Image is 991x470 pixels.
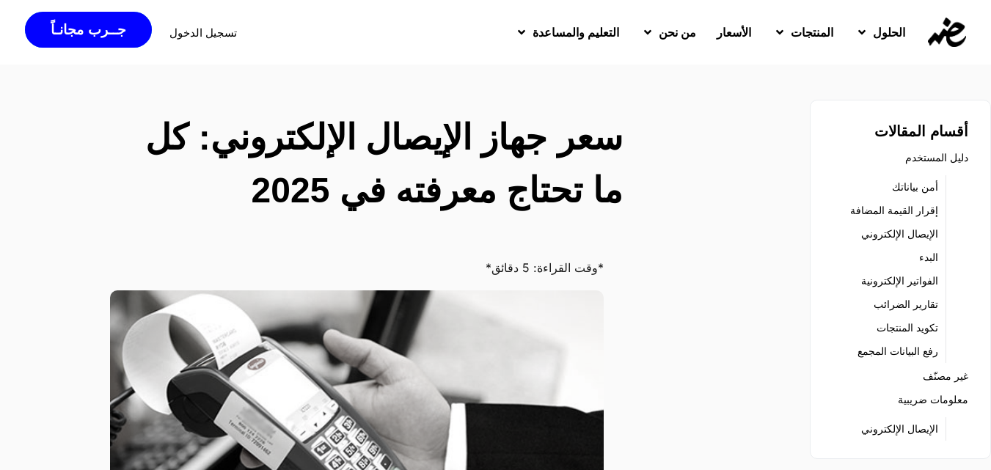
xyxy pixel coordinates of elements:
[533,23,619,41] span: التعليم والمساعدة
[861,224,938,244] a: الإيصال الإلكتروني
[877,317,938,338] a: تكويد المنتجات
[110,258,604,277] p: *وقت القراءة: 5 دقائق*
[844,13,915,51] a: الحلول
[919,247,938,268] a: البدء
[873,23,905,41] span: الحلول
[923,366,968,386] a: غير مصنّف
[850,200,938,221] a: إقرار القيمة المضافة
[706,13,761,51] a: الأسعار
[898,389,968,410] a: معلومات ضريبية
[717,23,751,41] span: الأسعار
[51,23,125,37] span: جــرب مجانـاً
[791,23,833,41] span: المنتجات
[874,294,938,315] a: تقارير الضرائب
[928,18,966,47] img: eDariba
[128,111,623,217] h2: سعر جهاز الإيصال الإلكتروني: كل ما تحتاج معرفته في 2025
[861,271,938,291] a: الفواتير الإلكترونية
[761,13,844,51] a: المنتجات
[169,27,237,38] a: تسجيل الدخول
[629,13,706,51] a: من نحن
[905,147,968,168] a: دليل المستخدم
[503,13,629,51] a: التعليم والمساعدة
[892,177,938,197] a: أمن بياناتك
[857,341,938,361] a: رفع البيانات المجمع
[25,12,151,48] a: جــرب مجانـاً
[874,123,968,139] strong: أقسام المقالات
[861,419,938,439] a: الإيصال الإلكتروني
[659,23,696,41] span: من نحن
